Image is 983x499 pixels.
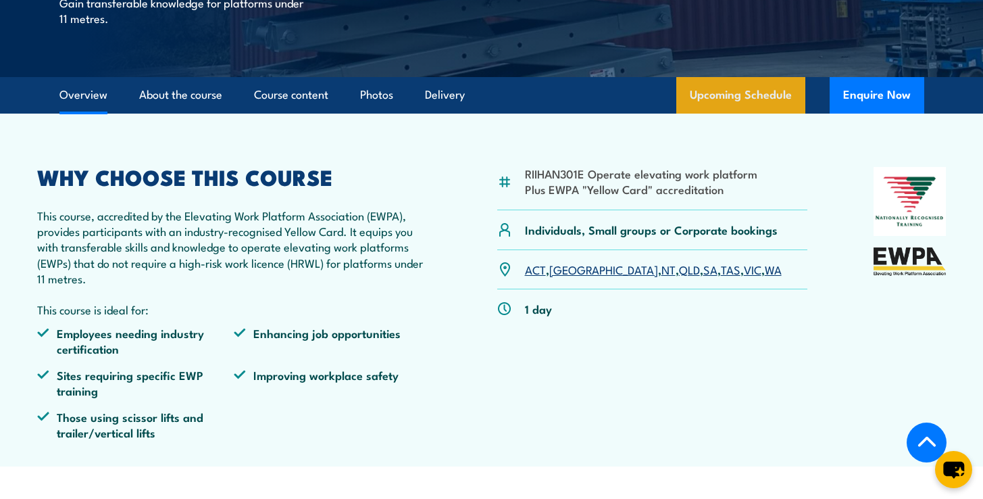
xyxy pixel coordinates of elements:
[744,261,761,277] a: VIC
[703,261,717,277] a: SA
[874,167,947,236] img: Nationally Recognised Training logo.
[525,262,782,277] p: , , , , , , ,
[679,261,700,277] a: QLD
[37,167,432,186] h2: WHY CHOOSE THIS COURSE
[935,451,972,488] button: chat-button
[425,77,465,113] a: Delivery
[59,77,107,113] a: Overview
[525,301,552,316] p: 1 day
[37,325,234,357] li: Employees needing industry certification
[874,247,947,277] img: EWPA
[139,77,222,113] a: About the course
[37,208,432,287] p: This course, accredited by the Elevating Work Platform Association (EWPA), provides participants ...
[37,302,432,317] p: This course is ideal for:
[525,181,757,197] li: Plus EWPA "Yellow Card" accreditation
[525,166,757,181] li: RIIHAN301E Operate elevating work platform
[234,325,431,357] li: Enhancing job opportunities
[676,77,805,114] a: Upcoming Schedule
[765,261,782,277] a: WA
[549,261,658,277] a: [GEOGRAPHIC_DATA]
[360,77,393,113] a: Photos
[830,77,924,114] button: Enquire Now
[37,409,234,441] li: Those using scissor lifts and trailer/vertical lifts
[661,261,676,277] a: NT
[721,261,740,277] a: TAS
[525,261,546,277] a: ACT
[525,222,778,237] p: Individuals, Small groups or Corporate bookings
[254,77,328,113] a: Course content
[234,367,431,399] li: Improving workplace safety
[37,367,234,399] li: Sites requiring specific EWP training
